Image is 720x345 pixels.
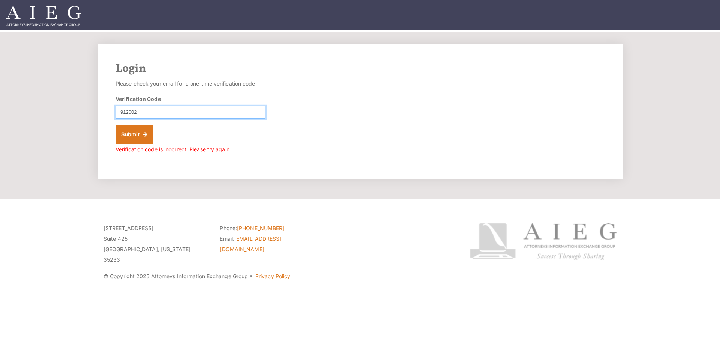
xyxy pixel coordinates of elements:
[255,273,290,279] a: Privacy Policy
[115,125,153,144] button: Submit
[237,225,284,231] a: [PHONE_NUMBER]
[115,78,265,89] p: Please check your email for a one-time verification code
[220,235,281,252] a: [EMAIL_ADDRESS][DOMAIN_NAME]
[115,62,604,75] h2: Login
[103,223,208,265] p: [STREET_ADDRESS] Suite 425 [GEOGRAPHIC_DATA], [US_STATE] 35233
[6,6,81,26] img: Attorneys Information Exchange Group
[249,276,253,280] span: ·
[115,95,161,103] label: Verification Code
[469,223,616,260] img: Attorneys Information Exchange Group logo
[103,271,441,282] p: © Copyright 2025 Attorneys Information Exchange Group
[115,146,231,152] span: Verification code is incorrect. Please try again.
[220,223,325,234] li: Phone:
[220,234,325,255] li: Email:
